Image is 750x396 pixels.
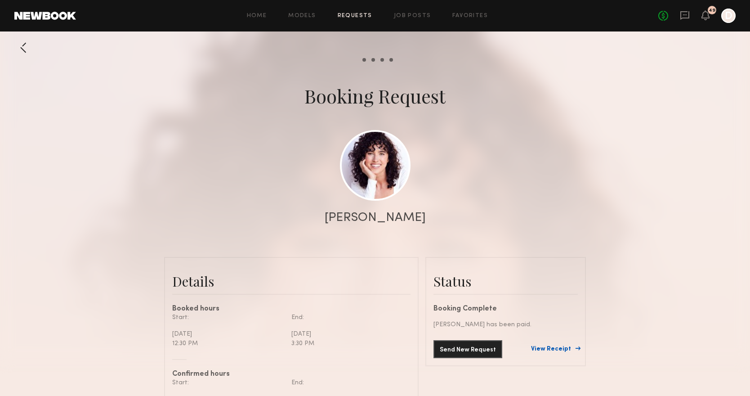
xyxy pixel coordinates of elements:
[433,272,578,290] div: Status
[172,306,411,313] div: Booked hours
[172,371,411,378] div: Confirmed hours
[709,8,715,13] div: 49
[433,306,578,313] div: Booking Complete
[452,13,488,19] a: Favorites
[433,340,502,358] button: Send New Request
[288,13,316,19] a: Models
[291,378,404,387] div: End:
[325,211,426,224] div: [PERSON_NAME]
[291,313,404,322] div: End:
[172,339,285,348] div: 12:30 PM
[304,83,446,108] div: Booking Request
[172,272,411,290] div: Details
[394,13,431,19] a: Job Posts
[433,320,578,329] div: [PERSON_NAME] has been paid.
[172,378,285,387] div: Start:
[247,13,267,19] a: Home
[291,339,404,348] div: 3:30 PM
[721,9,736,23] a: D
[172,329,285,339] div: [DATE]
[338,13,372,19] a: Requests
[172,313,285,322] div: Start:
[531,346,578,352] a: View Receipt
[291,329,404,339] div: [DATE]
